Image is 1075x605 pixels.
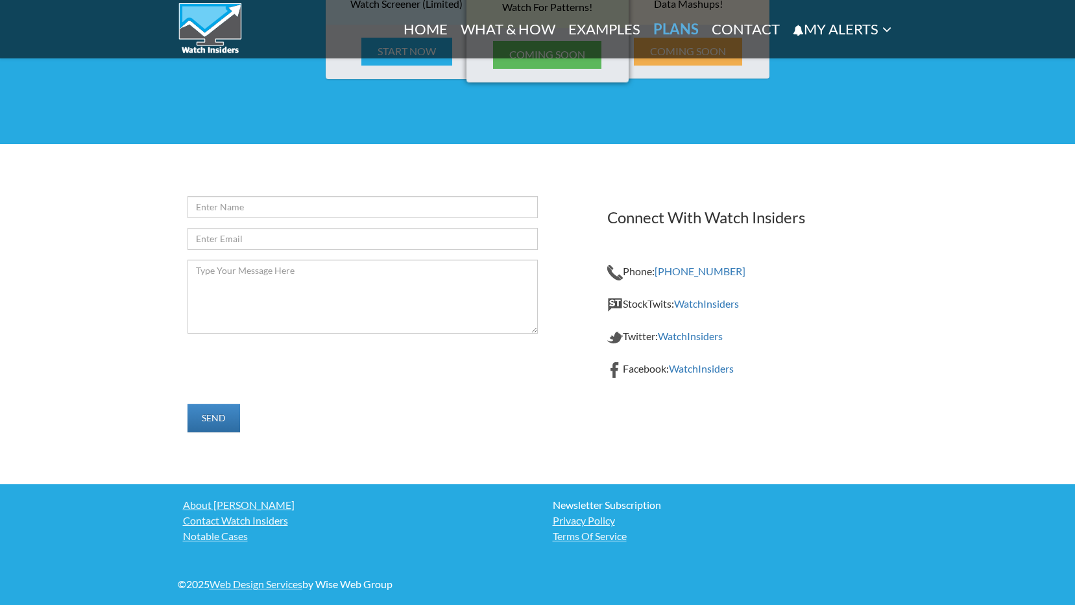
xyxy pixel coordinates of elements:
iframe: reCAPTCHA [187,343,367,389]
a: Newsletter Subscription [548,497,898,513]
a: About [PERSON_NAME] [178,497,528,513]
input: Enter Email [187,228,538,250]
a: WatchInsiders [674,297,739,310]
a: WatchInsiders [669,362,734,375]
input: Enter Name [187,196,538,218]
a: Notable Cases [178,528,528,544]
img: twitter_24_24.png [607,330,623,345]
a: Privacy Policy [548,513,898,528]
img: phone_24_24.png [607,265,623,280]
a: Contact Watch Insiders [178,513,528,528]
a: Web Design Services [210,578,302,590]
a: WatchInsiders [658,330,723,342]
h3: Connect With Watch Insiders [607,209,888,226]
a: Terms Of Service [548,528,898,544]
a: [PHONE_NUMBER] [655,265,745,277]
div: © 2025 by Wise Web Group [178,576,528,592]
div: Phone: StockTwits: Twitter: Facebook: [598,196,898,378]
img: facebook_24_24.png [607,362,623,378]
input: Send [187,404,240,432]
img: stocktwits_24_24.png [607,297,623,313]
